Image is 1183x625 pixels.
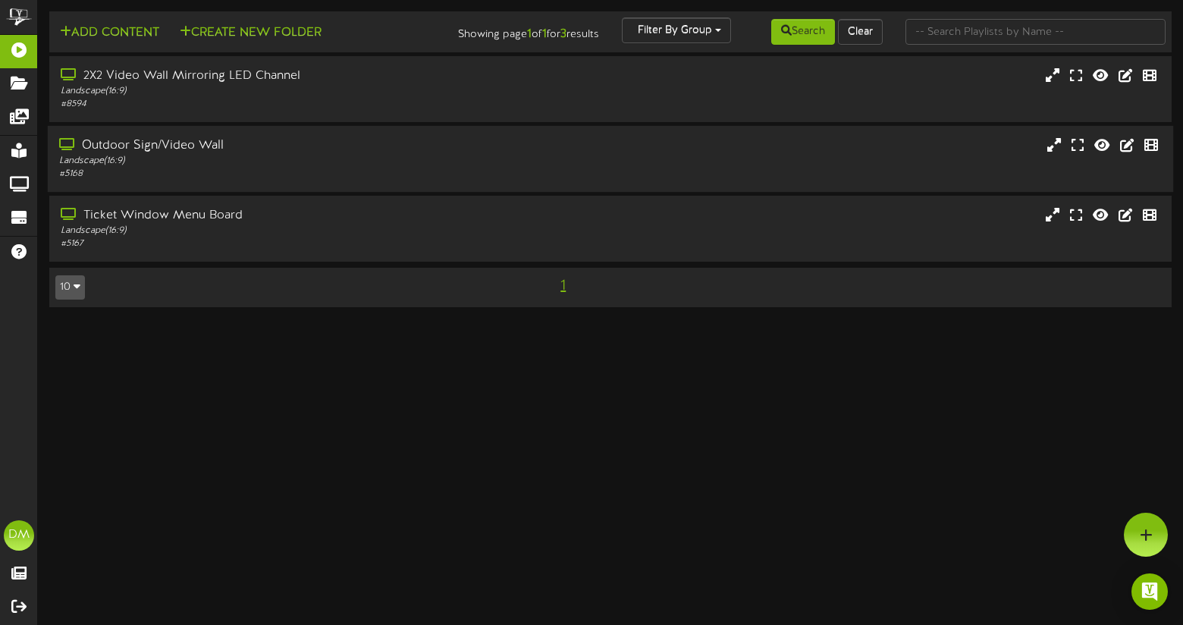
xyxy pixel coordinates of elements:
button: Search [771,19,835,45]
input: -- Search Playlists by Name -- [905,19,1166,45]
div: DM [4,520,34,551]
strong: 1 [527,27,532,41]
button: 10 [55,275,85,300]
div: Open Intercom Messenger [1131,573,1168,610]
div: Outdoor Sign/Video Wall [59,137,505,155]
button: Create New Folder [175,24,326,42]
strong: 1 [542,27,547,41]
div: # 8594 [61,98,506,111]
button: Clear [838,19,883,45]
button: Filter By Group [622,17,731,43]
div: # 5167 [61,237,506,250]
div: Showing page of for results [422,17,610,43]
div: Landscape ( 16:9 ) [59,155,505,168]
div: Landscape ( 16:9 ) [61,85,506,98]
div: # 5168 [59,168,505,181]
div: Ticket Window Menu Board [61,207,506,225]
span: 1 [557,278,570,294]
div: Landscape ( 16:9 ) [61,225,506,237]
strong: 3 [560,27,566,41]
button: Add Content [55,24,164,42]
div: 2X2 Video Wall Mirroring LED Channel [61,68,506,85]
